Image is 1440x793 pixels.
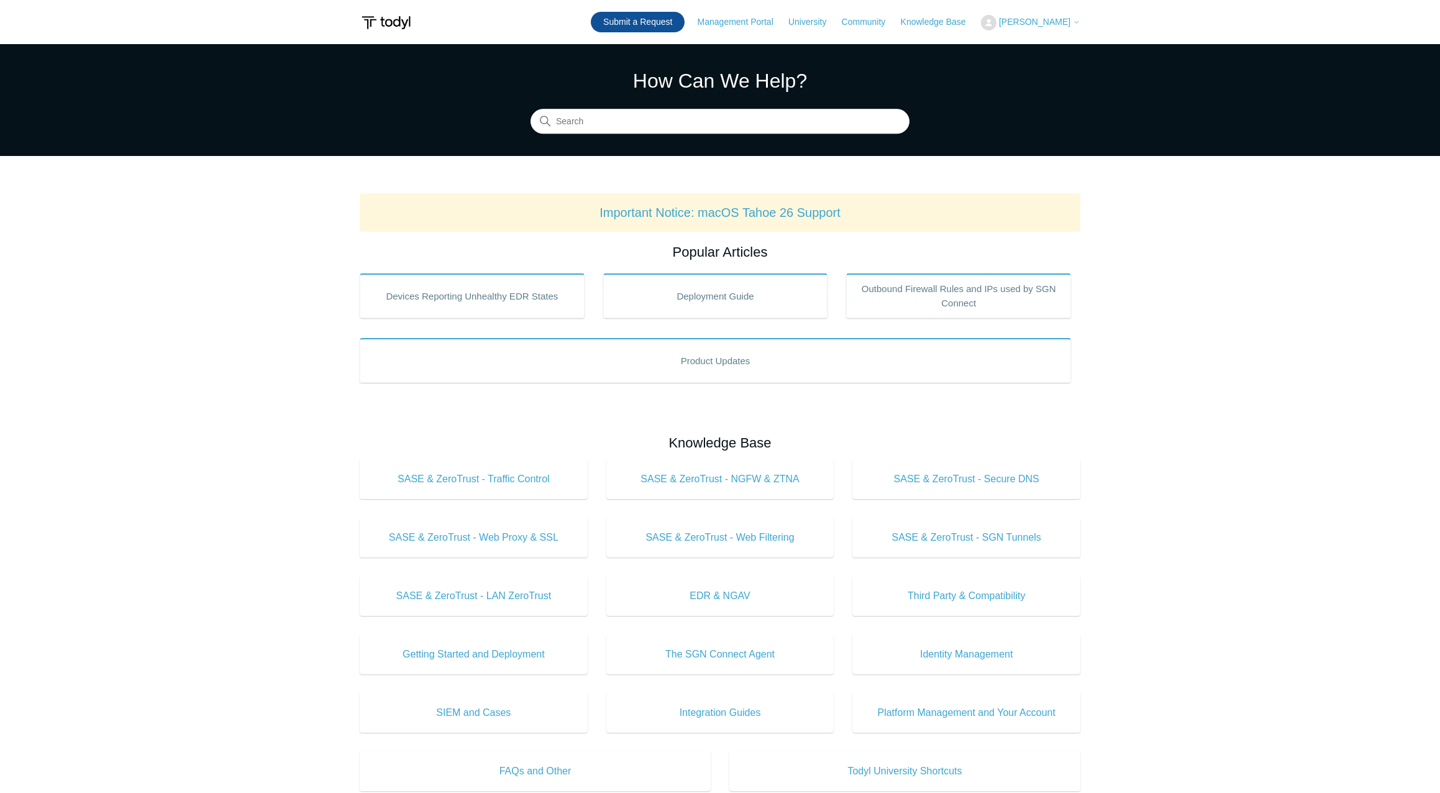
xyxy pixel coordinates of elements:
[378,647,569,662] span: Getting Started and Deployment
[360,459,588,499] a: SASE & ZeroTrust - Traffic Control
[625,589,816,603] span: EDR & NGAV
[531,109,909,134] input: Search
[625,705,816,720] span: Integration Guides
[871,589,1062,603] span: Third Party & Compatibility
[999,17,1070,27] span: [PERSON_NAME]
[378,530,569,545] span: SASE & ZeroTrust - Web Proxy & SSL
[852,635,1080,674] a: Identity Management
[871,472,1062,487] span: SASE & ZeroTrust - Secure DNS
[606,518,834,557] a: SASE & ZeroTrust - Web Filtering
[698,16,786,29] a: Management Portal
[852,693,1080,733] a: Platform Management and Your Account
[842,16,898,29] a: Community
[591,12,685,32] a: Submit a Request
[606,635,834,674] a: The SGN Connect Agent
[599,206,841,219] a: Important Notice: macOS Tahoe 26 Support
[360,751,711,791] a: FAQs and Other
[852,518,1080,557] a: SASE & ZeroTrust - SGN Tunnels
[788,16,839,29] a: University
[603,273,828,318] a: Deployment Guide
[625,647,816,662] span: The SGN Connect Agent
[360,433,1080,453] h2: Knowledge Base
[531,66,909,96] h1: How Can We Help?
[360,11,412,34] img: Todyl Support Center Help Center home page
[378,705,569,720] span: SIEM and Cases
[852,459,1080,499] a: SASE & ZeroTrust - Secure DNS
[360,635,588,674] a: Getting Started and Deployment
[378,589,569,603] span: SASE & ZeroTrust - LAN ZeroTrust
[378,764,692,779] span: FAQs and Other
[729,751,1080,791] a: Todyl University Shortcuts
[748,764,1062,779] span: Todyl University Shortcuts
[625,530,816,545] span: SASE & ZeroTrust - Web Filtering
[871,530,1062,545] span: SASE & ZeroTrust - SGN Tunnels
[606,459,834,499] a: SASE & ZeroTrust - NGFW & ZTNA
[360,518,588,557] a: SASE & ZeroTrust - Web Proxy & SSL
[606,576,834,616] a: EDR & NGAV
[360,242,1080,262] h2: Popular Articles
[360,338,1071,383] a: Product Updates
[846,273,1071,318] a: Outbound Firewall Rules and IPs used by SGN Connect
[625,472,816,487] span: SASE & ZeroTrust - NGFW & ZTNA
[901,16,978,29] a: Knowledge Base
[360,576,588,616] a: SASE & ZeroTrust - LAN ZeroTrust
[871,647,1062,662] span: Identity Management
[378,472,569,487] span: SASE & ZeroTrust - Traffic Control
[360,693,588,733] a: SIEM and Cases
[852,576,1080,616] a: Third Party & Compatibility
[981,15,1080,30] button: [PERSON_NAME]
[606,693,834,733] a: Integration Guides
[360,273,585,318] a: Devices Reporting Unhealthy EDR States
[871,705,1062,720] span: Platform Management and Your Account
